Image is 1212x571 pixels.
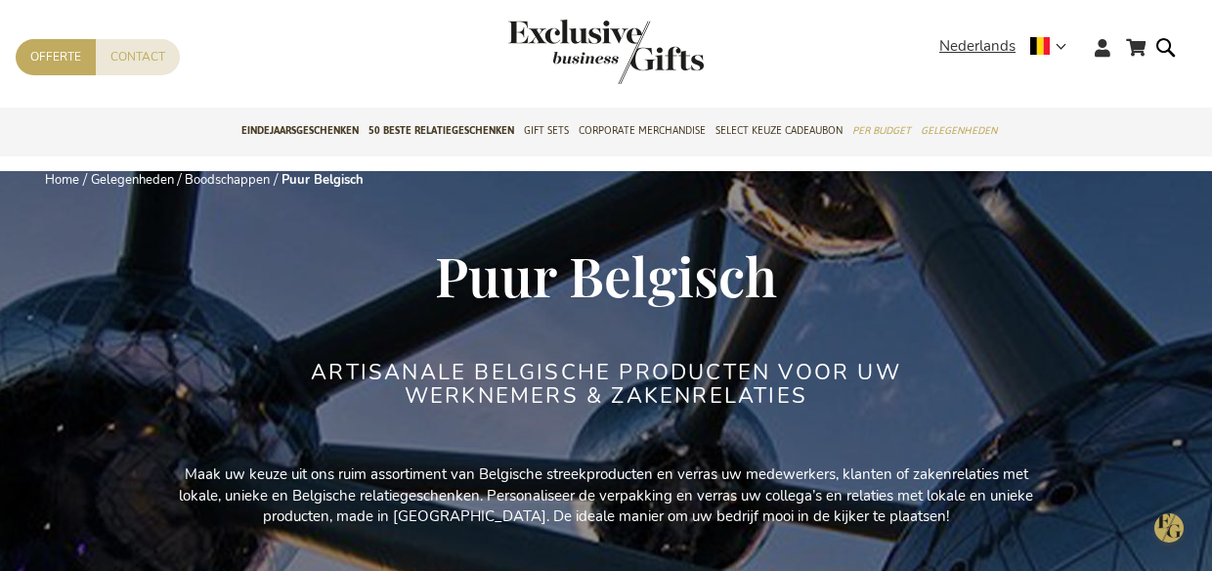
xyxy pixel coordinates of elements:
[508,20,704,84] img: Exclusive Business gifts logo
[579,120,706,141] span: Corporate Merchandise
[921,108,997,156] a: Gelegenheden
[241,108,359,156] a: Eindejaarsgeschenken
[368,120,514,141] span: 50 beste relatiegeschenken
[241,120,359,141] span: Eindejaarsgeschenken
[508,20,606,84] a: store logo
[435,239,777,311] span: Puur Belgisch
[368,108,514,156] a: 50 beste relatiegeschenken
[715,108,843,156] a: Select Keuze Cadeaubon
[852,120,911,141] span: Per Budget
[166,464,1046,527] p: Maak uw keuze uit ons ruim assortiment van Belgische streekproducten en verras uw medewerkers, kl...
[715,120,843,141] span: Select Keuze Cadeaubon
[939,35,1016,58] span: Nederlands
[281,171,364,189] strong: Puur Belgisch
[16,39,96,75] a: Offerte
[524,108,569,156] a: Gift Sets
[524,120,569,141] span: Gift Sets
[96,39,180,75] a: Contact
[91,171,174,189] a: Gelegenheden
[921,120,997,141] span: Gelegenheden
[579,108,706,156] a: Corporate Merchandise
[852,108,911,156] a: Per Budget
[185,171,270,189] a: Boodschappen
[45,171,79,189] a: Home
[239,361,973,408] h2: Artisanale Belgische producten voor uw werknemers & zakenrelaties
